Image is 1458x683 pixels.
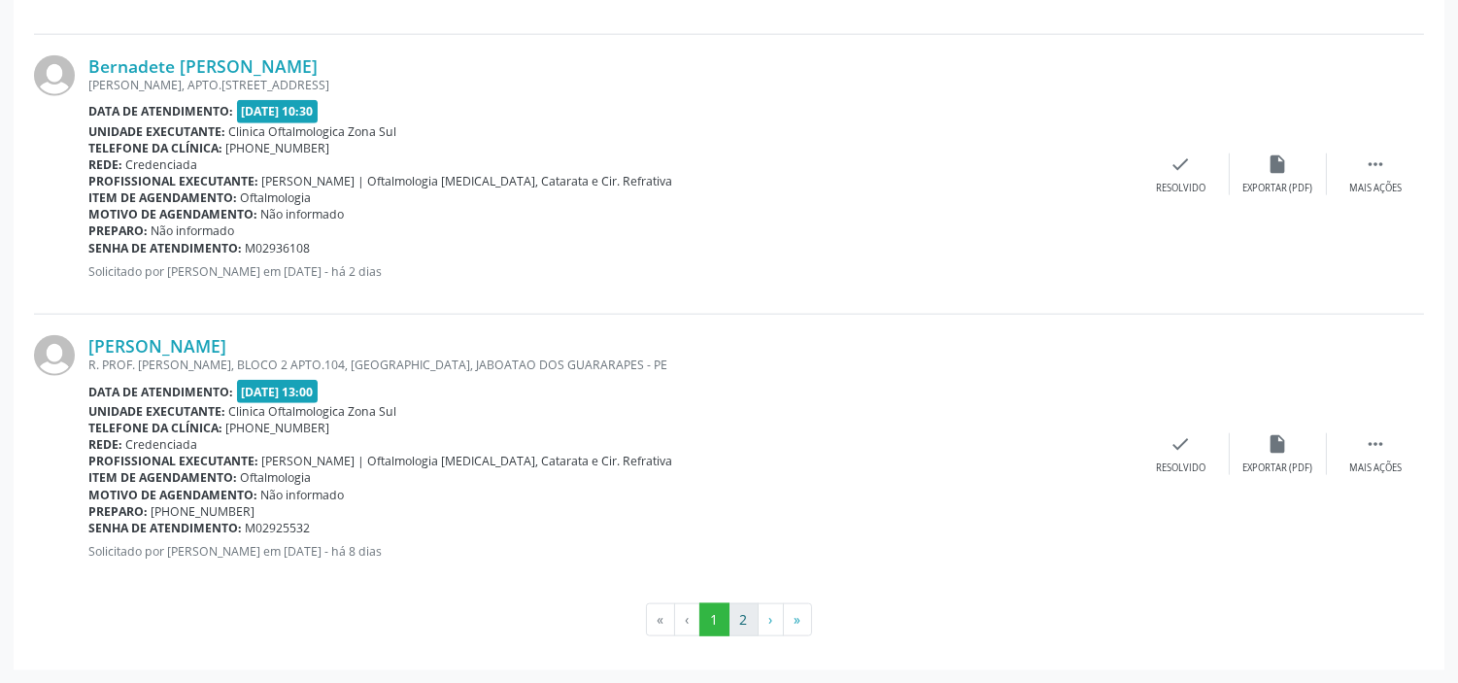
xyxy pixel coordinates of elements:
[1268,154,1289,175] i: insert_drive_file
[88,384,233,400] b: Data de atendimento:
[237,100,319,122] span: [DATE] 10:30
[783,603,812,636] button: Go to last page
[1170,433,1192,455] i: check
[152,222,235,239] span: Não informado
[88,403,225,420] b: Unidade executante:
[226,140,330,156] span: [PHONE_NUMBER]
[34,603,1424,636] ul: Pagination
[88,206,257,222] b: Motivo de agendamento:
[88,543,1133,560] p: Solicitado por [PERSON_NAME] em [DATE] - há 8 dias
[1156,182,1205,195] div: Resolvido
[126,436,198,453] span: Credenciada
[88,520,242,536] b: Senha de atendimento:
[152,503,255,520] span: [PHONE_NUMBER]
[88,420,222,436] b: Telefone da clínica:
[88,263,1133,280] p: Solicitado por [PERSON_NAME] em [DATE] - há 2 dias
[758,603,784,636] button: Go to next page
[226,420,330,436] span: [PHONE_NUMBER]
[229,403,397,420] span: Clinica Oftalmologica Zona Sul
[88,357,1133,373] div: R. PROF. [PERSON_NAME], BLOCO 2 APTO.104, [GEOGRAPHIC_DATA], JABOATAO DOS GUARARAPES - PE
[699,603,729,636] button: Go to page 1
[88,103,233,120] b: Data de atendimento:
[88,55,318,77] a: Bernadete [PERSON_NAME]
[729,603,759,636] button: Go to page 2
[1243,461,1313,475] div: Exportar (PDF)
[1349,182,1402,195] div: Mais ações
[88,503,148,520] b: Preparo:
[34,55,75,96] img: img
[237,380,319,402] span: [DATE] 13:00
[262,173,673,189] span: [PERSON_NAME] | Oftalmologia [MEDICAL_DATA], Catarata e Cir. Refrativa
[88,487,257,503] b: Motivo de agendamento:
[88,189,237,206] b: Item de agendamento:
[261,487,345,503] span: Não informado
[1365,154,1386,175] i: 
[261,206,345,222] span: Não informado
[262,453,673,469] span: [PERSON_NAME] | Oftalmologia [MEDICAL_DATA], Catarata e Cir. Refrativa
[241,189,312,206] span: Oftalmologia
[88,335,226,357] a: [PERSON_NAME]
[1268,433,1289,455] i: insert_drive_file
[1243,182,1313,195] div: Exportar (PDF)
[1156,461,1205,475] div: Resolvido
[34,335,75,376] img: img
[246,240,311,256] span: M02936108
[241,469,312,486] span: Oftalmologia
[88,469,237,486] b: Item de agendamento:
[246,520,311,536] span: M02925532
[88,240,242,256] b: Senha de atendimento:
[229,123,397,140] span: Clinica Oftalmologica Zona Sul
[88,222,148,239] b: Preparo:
[88,173,258,189] b: Profissional executante:
[88,140,222,156] b: Telefone da clínica:
[88,453,258,469] b: Profissional executante:
[1170,154,1192,175] i: check
[88,436,122,453] b: Rede:
[88,156,122,173] b: Rede:
[1349,461,1402,475] div: Mais ações
[88,123,225,140] b: Unidade executante:
[88,77,1133,93] div: [PERSON_NAME], APTO.[STREET_ADDRESS]
[1365,433,1386,455] i: 
[126,156,198,173] span: Credenciada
